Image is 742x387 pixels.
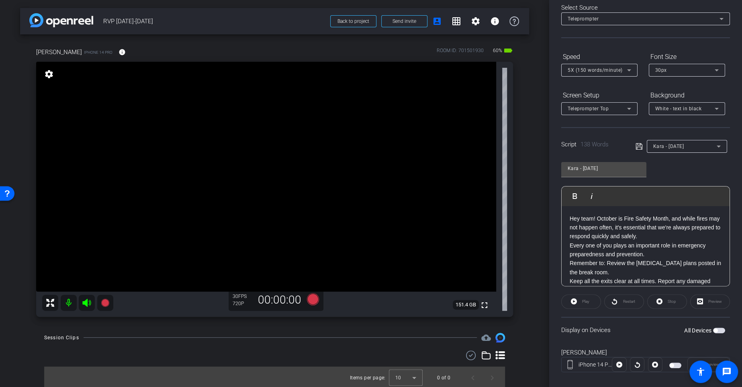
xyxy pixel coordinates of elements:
div: Background [649,89,725,102]
span: Teleprompter Top [568,106,609,111]
div: 30 [233,293,253,300]
div: Script [561,140,624,149]
mat-icon: grid_on [452,16,461,26]
span: Send invite [392,18,416,24]
span: White - text in black [655,106,702,111]
button: Back to project [330,15,376,27]
div: [PERSON_NAME] [561,348,730,357]
div: Select Source [561,3,730,12]
div: Session Clips [44,334,79,342]
span: 5X (150 words/minute) [568,67,623,73]
mat-icon: info [490,16,500,26]
mat-icon: accessibility [696,367,705,377]
mat-icon: settings [471,16,480,26]
p: Remember to: Review the [MEDICAL_DATA] plans posted in the break room. [570,259,722,277]
span: FPS [238,294,247,299]
span: 60% [492,44,503,57]
span: Destinations for your clips [481,333,491,342]
div: ROOM ID: 701501930 [437,47,484,59]
p: Keep all the exits clear at all times. Report any damaged electrical cords, outlets or equipment,... [570,277,722,313]
div: 720P [233,300,253,307]
mat-icon: battery_std [503,46,513,55]
span: RVP [DATE]-[DATE] [103,13,325,29]
button: Italic (⌘I) [584,188,599,204]
span: 151.4 GB [453,300,479,310]
span: [PERSON_NAME] [36,48,82,57]
p: Hey team! October is Fire Safety Month, and while fires may not happen often, it's essential that... [570,214,722,241]
label: All Devices [684,326,713,334]
div: 0 of 0 [437,374,450,382]
div: Font Size [649,50,725,64]
input: Title [568,164,640,173]
span: Kara - [DATE] [653,144,684,149]
button: Send invite [381,15,427,27]
div: Screen Setup [561,89,638,102]
span: Teleprompter [568,16,599,22]
p: Every one of you plays an important role in emergency preparedness and prevention. [570,241,722,259]
div: iPhone 14 Pro [578,361,612,369]
span: 138 Words [581,141,609,148]
mat-icon: fullscreen [480,300,489,310]
mat-icon: message [722,367,732,377]
div: Display on Devices [561,317,730,343]
mat-icon: cloud_upload [481,333,491,342]
div: 00:00:00 [253,293,307,307]
img: Session clips [495,333,505,342]
mat-icon: info [119,49,126,56]
mat-icon: settings [43,69,55,79]
div: Speed [561,50,638,64]
span: 30px [655,67,667,73]
span: Back to project [337,18,369,24]
mat-icon: account_box [432,16,442,26]
div: Items per page: [350,374,386,382]
img: app-logo [29,13,93,27]
span: iPhone 14 Pro [84,49,112,55]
